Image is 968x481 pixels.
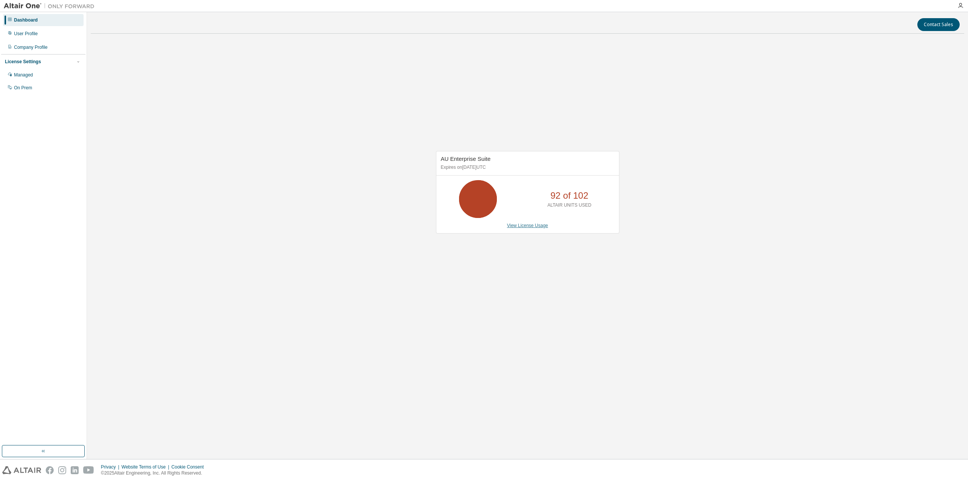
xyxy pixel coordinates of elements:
[917,18,960,31] button: Contact Sales
[171,464,208,470] div: Cookie Consent
[441,164,613,171] p: Expires on [DATE] UTC
[101,464,121,470] div: Privacy
[101,470,208,476] p: © 2025 Altair Engineering, Inc. All Rights Reserved.
[441,156,491,162] span: AU Enterprise Suite
[121,464,171,470] div: Website Terms of Use
[507,223,548,228] a: View License Usage
[14,17,38,23] div: Dashboard
[71,466,79,474] img: linkedin.svg
[58,466,66,474] img: instagram.svg
[46,466,54,474] img: facebook.svg
[14,85,32,91] div: On Prem
[5,59,41,65] div: License Settings
[14,31,38,37] div: User Profile
[83,466,94,474] img: youtube.svg
[4,2,98,10] img: Altair One
[14,44,48,50] div: Company Profile
[548,202,591,209] p: ALTAIR UNITS USED
[14,72,33,78] div: Managed
[2,466,41,474] img: altair_logo.svg
[551,189,588,202] p: 92 of 102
